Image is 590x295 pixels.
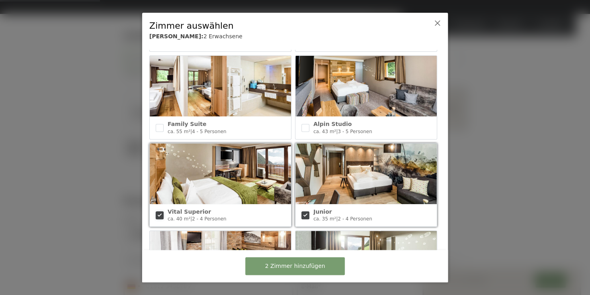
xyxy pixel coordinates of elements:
span: Junior [313,208,332,215]
span: 2 - 4 Personen [338,216,372,222]
img: Single Alpin [150,231,291,291]
span: | [336,216,338,222]
img: Junior [295,144,437,204]
span: ca. 40 m² [168,216,190,222]
img: Vital Superior [150,144,291,204]
button: 2 Zimmer hinzufügen [245,257,345,275]
span: | [190,216,192,222]
b: [PERSON_NAME]: [149,33,203,39]
img: Alpin Studio [295,56,437,116]
span: ca. 35 m² [313,216,336,222]
span: Alpin Studio [313,121,352,127]
div: Zimmer auswählen [149,20,416,32]
img: Single Superior [295,231,437,291]
span: 2 Zimmer hinzufügen [265,262,325,270]
img: Family Suite [150,56,291,116]
span: 2 - 4 Personen [192,216,226,222]
span: ca. 55 m² [168,129,190,134]
span: Vital Superior [168,208,211,215]
span: 4 - 5 Personen [192,129,226,134]
span: | [190,129,192,134]
span: 2 Erwachsene [203,33,242,39]
span: | [336,129,338,134]
span: 3 - 5 Personen [338,129,372,134]
span: ca. 43 m² [313,129,336,134]
span: Family Suite [168,121,206,127]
